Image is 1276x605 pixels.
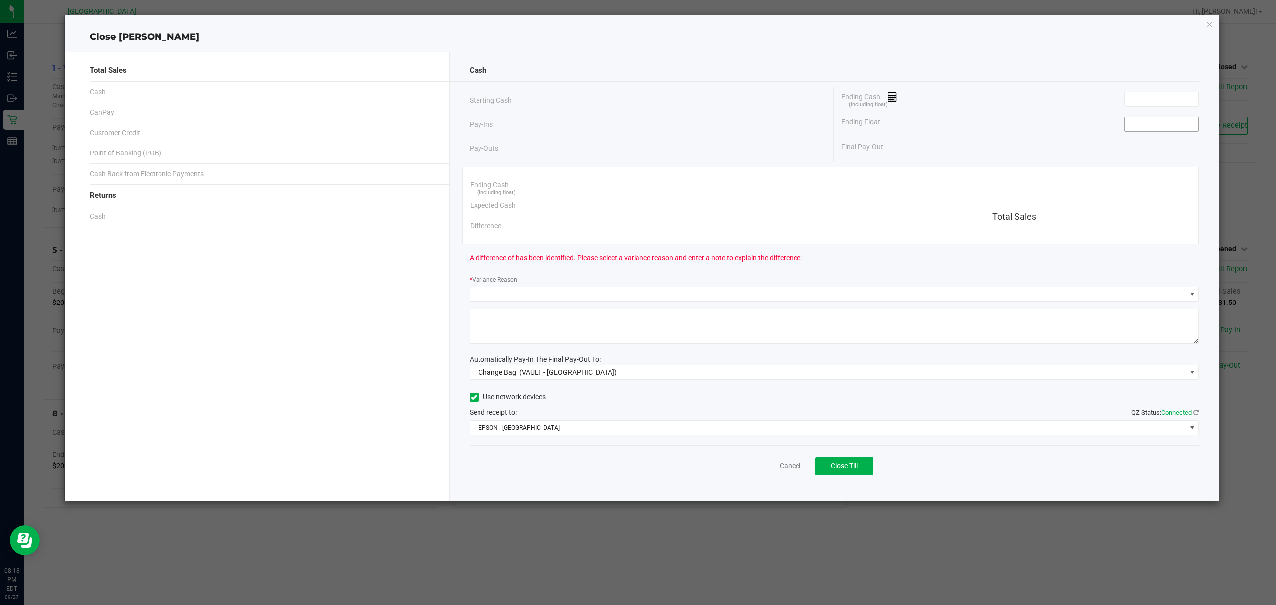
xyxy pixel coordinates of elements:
label: Use network devices [470,392,546,402]
span: Cash [90,211,106,222]
span: Point of Banking (POB) [90,148,161,158]
span: Automatically Pay-In The Final Pay-Out To: [470,355,601,363]
div: Close [PERSON_NAME] [65,30,1219,44]
span: Cash [470,65,486,76]
span: Starting Cash [470,95,512,106]
span: QZ Status: [1131,409,1199,416]
span: (including float) [477,189,516,197]
span: Ending Cash [470,180,509,190]
span: Connected [1161,409,1192,416]
span: Cash Back from Electronic Payments [90,169,204,179]
a: Cancel [780,461,800,471]
span: CanPay [90,107,114,118]
span: Cash [90,87,106,97]
span: Difference [470,221,501,231]
div: Returns [90,185,429,206]
span: A difference of has been identified. Please select a variance reason and enter a note to explain ... [470,253,802,263]
span: Close Till [831,462,858,470]
span: EPSON - [GEOGRAPHIC_DATA] [470,421,1186,435]
span: (including float) [849,101,888,109]
span: (VAULT - [GEOGRAPHIC_DATA]) [519,368,617,376]
span: Ending Cash [841,92,897,107]
span: Customer Credit [90,128,140,138]
span: Change Bag [478,368,516,376]
span: Total Sales [90,65,127,76]
span: Final Pay-Out [841,142,883,152]
span: Send receipt to: [470,408,517,416]
iframe: Resource center [10,525,40,555]
button: Close Till [815,457,873,475]
span: Pay-Ins [470,119,493,130]
span: Expected Cash [470,200,516,211]
label: Variance Reason [470,275,517,284]
span: Total Sales [992,211,1036,222]
span: Pay-Outs [470,143,498,153]
span: Ending Float [841,117,880,132]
